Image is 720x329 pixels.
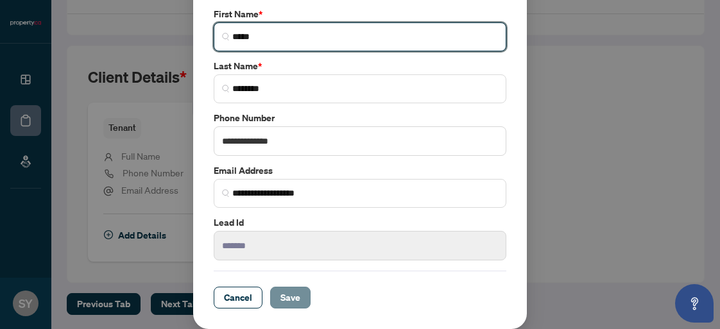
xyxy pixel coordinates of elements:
[280,287,300,308] span: Save
[214,59,506,73] label: Last Name
[222,85,230,92] img: search_icon
[214,287,262,308] button: Cancel
[222,33,230,40] img: search_icon
[214,111,506,125] label: Phone Number
[214,164,506,178] label: Email Address
[214,215,506,230] label: Lead Id
[270,287,311,308] button: Save
[224,287,252,308] span: Cancel
[214,7,506,21] label: First Name
[675,284,714,323] button: Open asap
[222,189,230,197] img: search_icon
